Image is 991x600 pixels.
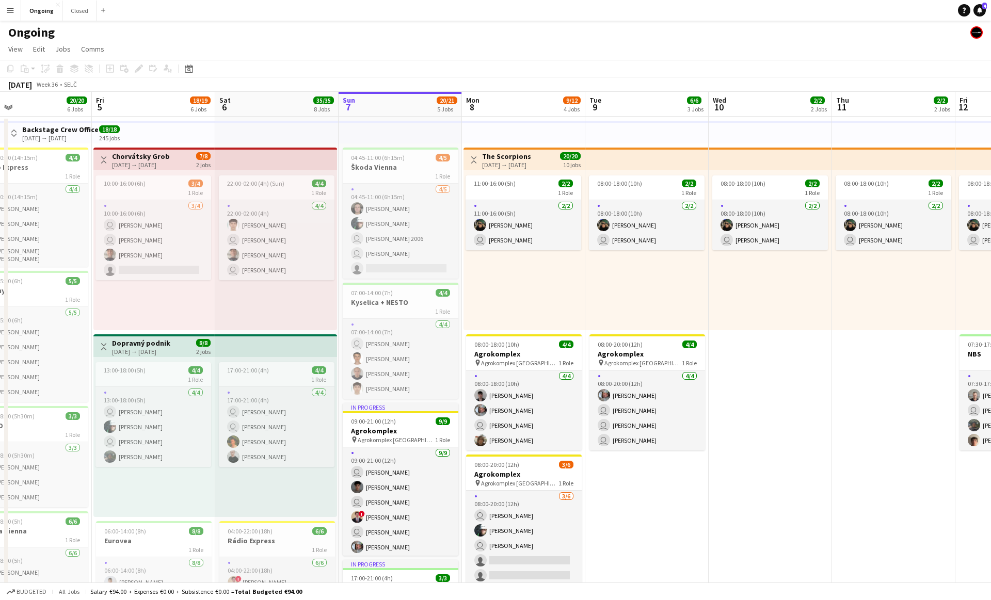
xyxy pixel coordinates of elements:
span: View [8,44,23,54]
span: 1 Role [435,172,450,180]
span: 1 Role [188,376,203,383]
div: 2 jobs [196,347,211,355]
app-job-card: 07:00-14:00 (7h)4/4Kyselica + NESTO1 Role4/407:00-14:00 (7h) [PERSON_NAME][PERSON_NAME][PERSON_NA... [343,283,458,399]
span: Tue [589,95,601,105]
span: 1 Role [188,189,203,197]
span: Total Budgeted €94.00 [234,588,302,595]
span: 12 [958,101,968,113]
span: 1 Role [188,546,203,554]
span: 04:00-22:00 (18h) [228,527,273,535]
app-job-card: 08:00-18:00 (10h)2/21 Role2/208:00-18:00 (10h)[PERSON_NAME] [PERSON_NAME] [712,175,828,250]
span: 6/6 [312,527,327,535]
div: [DATE] → [DATE] [112,161,170,169]
div: In progress [343,403,458,411]
div: SELČ [64,80,77,88]
span: 18/18 [99,125,120,133]
h3: Agrokomplex [589,349,705,359]
span: Agrokomplex [GEOGRAPHIC_DATA] [358,436,435,444]
span: 1 Role [681,189,696,197]
h3: Agrokomplex [343,426,458,435]
app-card-role: 2/211:00-16:00 (5h)[PERSON_NAME] [PERSON_NAME] [466,200,581,250]
span: 1 Role [558,189,573,197]
span: 1 Role [558,479,573,487]
h1: Ongoing [8,25,55,40]
span: 3/3 [436,574,450,582]
h3: Agrokomplex [466,469,582,479]
span: 13:00-18:00 (5h) [104,366,146,374]
button: Ongoing [21,1,62,21]
span: 08:00-18:00 (10h) [721,180,765,187]
app-job-card: 08:00-18:00 (10h)2/21 Role2/208:00-18:00 (10h)[PERSON_NAME] [PERSON_NAME] [589,175,705,250]
h3: Kyselica + NESTO [343,298,458,307]
span: 1 Role [805,189,820,197]
span: 6/6 [66,517,80,525]
span: 1 Role [311,189,326,197]
div: 08:00-20:00 (12h)4/4Agrokomplex Agrokomplex [GEOGRAPHIC_DATA]1 Role4/408:00-20:00 (12h)[PERSON_NA... [589,334,705,450]
div: [DATE] [8,79,32,90]
div: Salary €94.00 + Expenses €0.00 + Subsistence €0.00 = [90,588,302,595]
div: 10:00-16:00 (6h)3/41 Role3/410:00-16:00 (6h) [PERSON_NAME] [PERSON_NAME][PERSON_NAME] [95,175,211,280]
app-job-card: 08:00-18:00 (10h)4/4Agrokomplex Agrokomplex [GEOGRAPHIC_DATA]1 Role4/408:00-18:00 (10h)[PERSON_NA... [466,334,582,450]
app-job-card: 11:00-16:00 (5h)2/21 Role2/211:00-16:00 (5h)[PERSON_NAME] [PERSON_NAME] [466,175,581,250]
span: Agrokomplex [GEOGRAPHIC_DATA] [481,479,558,487]
span: 06:00-14:00 (8h) [104,527,146,535]
span: 1 Role [65,296,80,303]
span: 09:00-21:00 (12h) [351,417,396,425]
span: 2/2 [934,96,948,104]
a: Edit [29,42,49,56]
app-card-role: 4/408:00-18:00 (10h)[PERSON_NAME][PERSON_NAME] [PERSON_NAME][PERSON_NAME] [466,370,582,450]
span: 8/8 [189,527,203,535]
app-job-card: 13:00-18:00 (5h)4/41 Role4/413:00-18:00 (5h) [PERSON_NAME][PERSON_NAME] [PERSON_NAME][PERSON_NAME] [95,362,211,467]
h3: The Scorpions [482,152,531,161]
span: All jobs [57,588,82,595]
div: 2 jobs [196,160,211,169]
app-card-role: 2/208:00-18:00 (10h)[PERSON_NAME] [PERSON_NAME] [836,200,951,250]
span: 35/35 [313,96,334,104]
span: Edit [33,44,45,54]
div: 6 Jobs [67,105,87,113]
app-card-role: 4/407:00-14:00 (7h) [PERSON_NAME][PERSON_NAME][PERSON_NAME][PERSON_NAME] [343,319,458,399]
span: 2/2 [810,96,825,104]
span: 11:00-16:00 (5h) [474,180,516,187]
app-user-avatar: Crew Manager [970,26,983,39]
span: Agrokomplex [GEOGRAPHIC_DATA] [481,359,558,367]
h3: Chorvátsky Grob [112,152,170,161]
div: 6 Jobs [190,105,210,113]
span: 6 [218,101,231,113]
span: Comms [81,44,104,54]
span: Mon [466,95,479,105]
button: Budgeted [5,586,48,597]
span: 2/2 [682,180,696,187]
span: 4/4 [66,154,80,161]
span: 4/4 [188,366,203,374]
span: Wed [713,95,726,105]
a: 4 [973,4,986,17]
button: Closed [62,1,97,21]
div: [DATE] → [DATE] [112,348,170,355]
span: 5 [94,101,104,113]
span: 4/4 [682,340,697,348]
div: 2 Jobs [811,105,827,113]
span: 1 Role [435,307,450,315]
app-job-card: 04:45-11:00 (6h15m)4/5Škoda Vienna1 Role4/504:45-11:00 (6h15m)[PERSON_NAME][PERSON_NAME] [PERSON_... [343,148,458,279]
div: 8 Jobs [314,105,333,113]
span: 10:00-16:00 (6h) [104,180,146,187]
span: 4/4 [312,366,326,374]
app-job-card: 17:00-21:00 (4h)4/41 Role4/417:00-21:00 (4h) [PERSON_NAME] [PERSON_NAME][PERSON_NAME][PERSON_NAME] [219,362,334,467]
span: 6/6 [687,96,701,104]
h3: Eurovea [96,536,212,545]
div: 10 jobs [563,160,581,169]
span: 08:00-18:00 (10h) [597,180,642,187]
span: 10 [711,101,726,113]
span: 1 Role [682,359,697,367]
span: Fri [96,95,104,105]
div: 3 Jobs [688,105,704,113]
span: 8 [465,101,479,113]
div: In progress [343,560,458,568]
div: 08:00-18:00 (10h)2/21 Role2/208:00-18:00 (10h)[PERSON_NAME] [PERSON_NAME] [836,175,951,250]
